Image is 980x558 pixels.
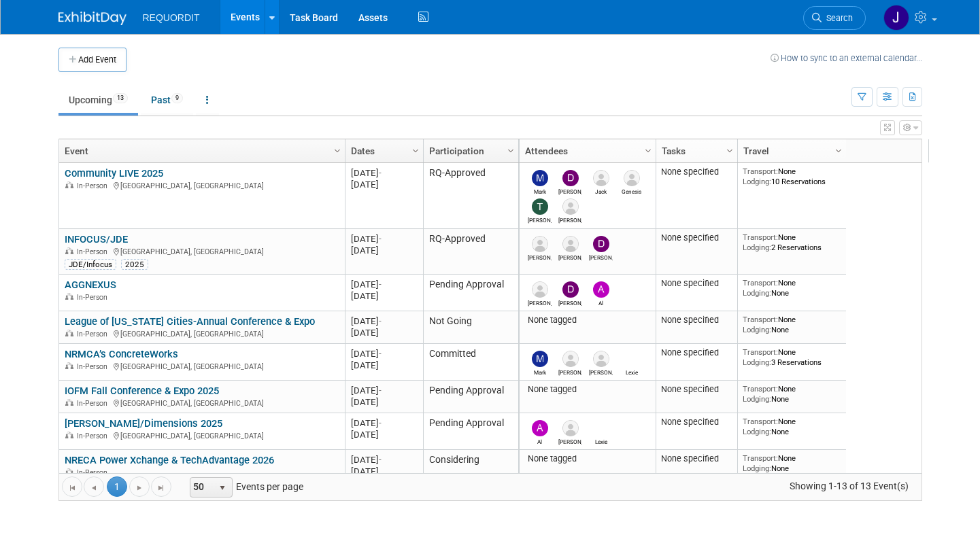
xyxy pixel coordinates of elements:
[524,315,650,326] div: None tagged
[65,330,73,336] img: In-Person Event
[62,476,82,497] a: Go to the first page
[743,167,841,186] div: None 10 Reservations
[88,483,99,493] span: Go to the previous page
[661,417,732,428] div: None specified
[558,436,582,445] div: Joe Brogni
[831,139,846,160] a: Column Settings
[423,163,518,229] td: RQ-Approved
[589,252,613,261] div: David Wilding
[528,215,552,224] div: Tom Talamantez
[562,236,579,252] img: Joe Brogni
[743,278,778,287] span: Transport:
[525,139,647,162] a: Attendees
[562,198,579,215] img: Bret Forster
[332,145,343,156] span: Column Settings
[743,232,778,242] span: Transport:
[743,347,778,357] span: Transport:
[65,233,128,245] a: INFOCUS/JDE
[883,5,909,31] img: Juan Gallegos
[77,432,112,440] span: In-Person
[562,420,579,436] img: Joe Brogni
[65,362,73,369] img: In-Person Event
[743,288,771,298] span: Lodging:
[351,245,417,256] div: [DATE]
[593,170,609,186] img: Jack Roberts
[589,298,613,307] div: Al Kundrik
[65,179,339,191] div: [GEOGRAPHIC_DATA], [GEOGRAPHIC_DATA]
[351,360,417,371] div: [DATE]
[743,232,841,252] div: None 2 Reservations
[351,466,417,477] div: [DATE]
[589,367,613,376] div: Bret Forster
[379,349,382,359] span: -
[121,259,148,270] div: 2025
[171,93,183,103] span: 9
[77,181,112,190] span: In-Person
[351,139,414,162] a: Dates
[65,399,73,406] img: In-Person Event
[503,139,518,160] a: Column Settings
[58,48,126,72] button: Add Event
[743,384,841,404] div: None None
[151,476,171,497] a: Go to the last page
[351,167,417,179] div: [DATE]
[330,139,345,160] a: Column Settings
[743,315,778,324] span: Transport:
[77,293,112,302] span: In-Person
[771,53,922,63] a: How to sync to an external calendar...
[141,87,193,113] a: Past9
[423,275,518,311] td: Pending Approval
[524,384,650,395] div: None tagged
[379,455,382,465] span: -
[65,348,178,360] a: NRMCA’s ConcreteWorks
[351,348,417,360] div: [DATE]
[351,327,417,338] div: [DATE]
[743,315,841,334] div: None None
[65,245,339,257] div: [GEOGRAPHIC_DATA], [GEOGRAPHIC_DATA]
[661,384,732,395] div: None specified
[77,330,112,338] span: In-Person
[379,279,382,290] span: -
[172,476,317,497] span: Events per page
[743,358,771,367] span: Lodging:
[379,385,382,396] span: -
[558,367,582,376] div: Shaun Garrison
[351,454,417,466] div: [DATE]
[423,381,518,413] td: Pending Approval
[65,360,339,372] div: [GEOGRAPHIC_DATA], [GEOGRAPHIC_DATA]
[593,236,609,252] img: David Wilding
[379,234,382,244] span: -
[743,464,771,473] span: Lodging:
[65,167,163,179] a: Community LIVE 2025
[77,362,112,371] span: In-Person
[562,281,579,298] img: David Wilding
[743,453,841,473] div: None None
[624,351,640,367] img: Lexie Buckley
[65,259,116,270] div: JDE/Infocus
[558,298,582,307] div: David Wilding
[562,351,579,367] img: Shaun Garrison
[505,145,516,156] span: Column Settings
[777,476,921,495] span: Showing 1-13 of 13 Event(s)
[722,139,737,160] a: Column Settings
[528,367,552,376] div: Mark Buckley
[532,236,548,252] img: Bret Forster
[65,397,339,408] div: [GEOGRAPHIC_DATA], [GEOGRAPHIC_DATA]
[532,198,548,215] img: Tom Talamantez
[743,139,837,162] a: Travel
[379,418,382,428] span: -
[379,316,382,326] span: -
[743,167,778,176] span: Transport:
[661,167,732,177] div: None specified
[65,139,336,162] a: Event
[217,483,228,493] span: select
[743,243,771,252] span: Lodging:
[532,351,548,367] img: Mark Buckley
[593,420,609,436] img: Lexie Buckley
[77,247,112,256] span: In-Person
[822,13,853,23] span: Search
[134,483,145,493] span: Go to the next page
[661,315,732,326] div: None specified
[641,139,656,160] a: Column Settings
[558,215,582,224] div: Bret Forster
